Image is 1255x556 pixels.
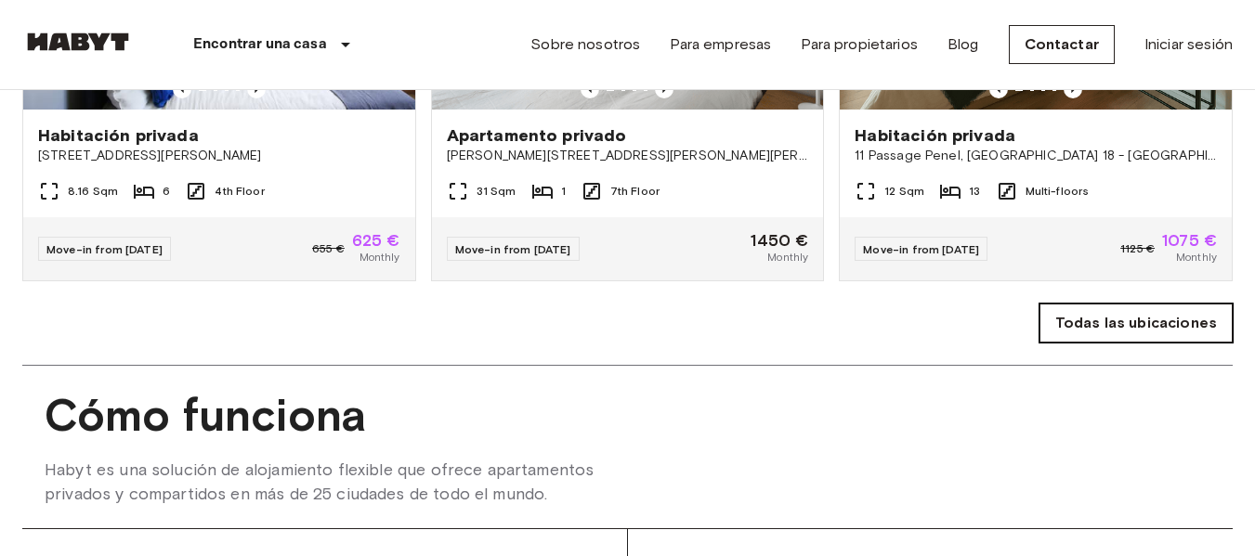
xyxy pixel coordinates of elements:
[1162,232,1217,249] span: 1075 €
[46,242,163,256] span: Move-in from [DATE]
[855,124,1015,147] span: Habitación privada
[447,124,627,147] span: Apartamento privado
[751,232,808,249] span: 1450 €
[530,33,640,56] a: Sobre nosotros
[193,33,327,56] p: Encontrar una casa
[68,183,118,200] span: 8.16 Sqm
[670,33,771,56] a: Para empresas
[455,242,571,256] span: Move-in from [DATE]
[312,240,345,257] span: 655 €
[969,183,980,200] span: 13
[1026,183,1090,200] span: Multi-floors
[360,249,400,265] span: Monthly
[352,232,400,249] span: 625 €
[38,124,199,147] span: Habitación privada
[610,183,660,200] span: 7th Floor
[1176,249,1217,265] span: Monthly
[1039,304,1233,343] a: Todas las ubicaciones
[22,32,134,51] img: Habyt
[45,458,628,506] span: Habyt es una solución de alojamiento flexible que ofrece apartamentos privados y compartidos en m...
[38,147,400,165] span: [STREET_ADDRESS][PERSON_NAME]
[561,183,566,200] span: 1
[948,33,979,56] a: Blog
[447,147,809,165] span: [PERSON_NAME][STREET_ADDRESS][PERSON_NAME][PERSON_NAME]
[1009,25,1115,64] a: Contactar
[1120,240,1155,257] span: 1125 €
[1144,33,1233,56] a: Iniciar sesión
[163,183,170,200] span: 6
[801,33,918,56] a: Para propietarios
[884,183,924,200] span: 12 Sqm
[477,183,516,200] span: 31 Sqm
[767,249,808,265] span: Monthly
[215,183,264,200] span: 4th Floor
[45,388,1210,443] span: Cómo funciona
[863,242,979,256] span: Move-in from [DATE]
[855,147,1217,165] span: 11 Passage Penel, [GEOGRAPHIC_DATA] 18 - [GEOGRAPHIC_DATA]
